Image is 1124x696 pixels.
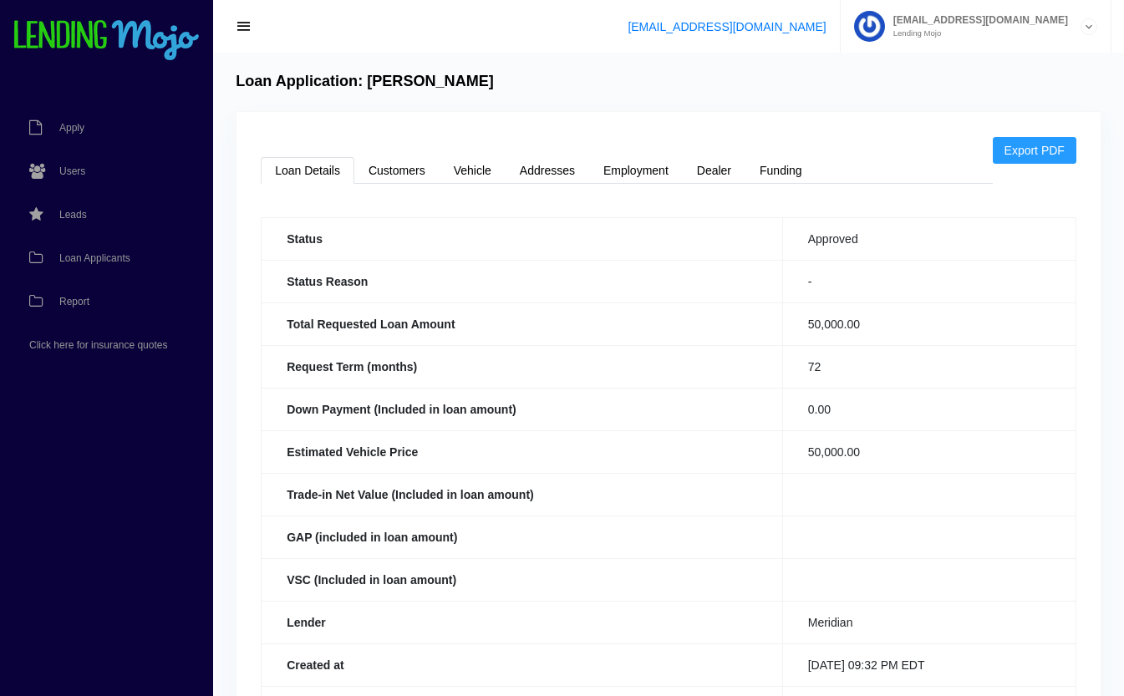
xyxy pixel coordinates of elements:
[628,20,826,33] a: [EMAIL_ADDRESS][DOMAIN_NAME]
[262,260,783,302] th: Status Reason
[782,430,1076,473] td: 50,000.00
[59,123,84,133] span: Apply
[59,166,85,176] span: Users
[782,302,1076,345] td: 50,000.00
[13,20,201,62] img: logo-small.png
[261,157,354,184] a: Loan Details
[589,157,683,184] a: Employment
[236,73,494,91] h4: Loan Application: [PERSON_NAME]
[262,473,783,516] th: Trade-in Net Value (Included in loan amount)
[29,340,167,350] span: Click here for insurance quotes
[683,157,745,184] a: Dealer
[854,11,885,42] img: Profile image
[262,643,783,686] th: Created at
[262,302,783,345] th: Total Requested Loan Amount
[262,516,783,558] th: GAP (included in loan amount)
[993,137,1076,164] a: Export PDF
[885,15,1068,25] span: [EMAIL_ADDRESS][DOMAIN_NAME]
[262,558,783,601] th: VSC (Included in loan amount)
[782,260,1076,302] td: -
[782,388,1076,430] td: 0.00
[782,345,1076,388] td: 72
[354,157,440,184] a: Customers
[262,217,783,260] th: Status
[262,345,783,388] th: Request Term (months)
[885,29,1068,38] small: Lending Mojo
[59,210,87,220] span: Leads
[262,430,783,473] th: Estimated Vehicle Price
[782,643,1076,686] td: [DATE] 09:32 PM EDT
[782,601,1076,643] td: Meridian
[745,157,816,184] a: Funding
[440,157,506,184] a: Vehicle
[262,601,783,643] th: Lender
[506,157,589,184] a: Addresses
[59,253,130,263] span: Loan Applicants
[782,217,1076,260] td: Approved
[59,297,89,307] span: Report
[262,388,783,430] th: Down Payment (Included in loan amount)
